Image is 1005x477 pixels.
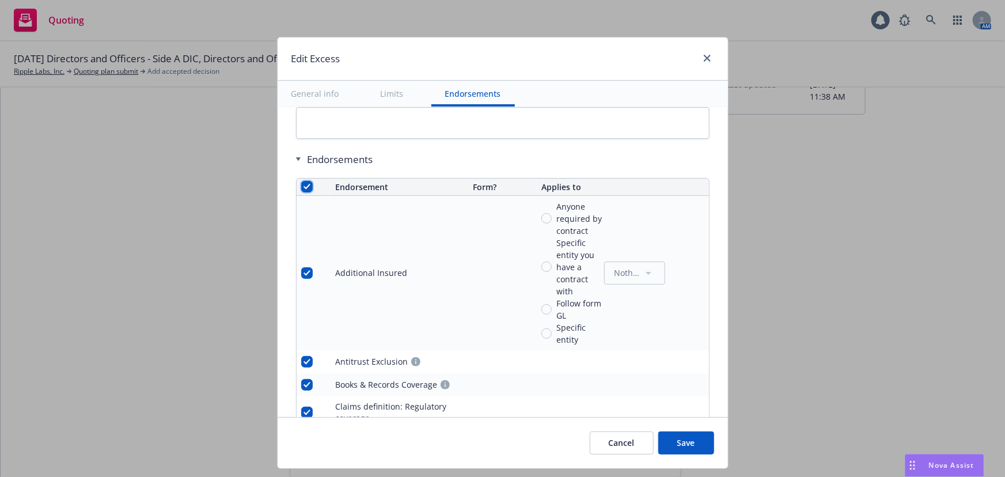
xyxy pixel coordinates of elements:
button: Limits [367,81,418,107]
a: circleInformation [438,378,452,392]
th: Applies to [537,179,708,196]
button: General info [278,81,353,107]
span: Nova Assist [929,460,974,470]
h1: Edit Excess [291,51,340,66]
button: Endorsements [431,81,515,107]
button: Nothing selected [604,262,665,285]
input: Specific entity you have a contract with [541,262,552,272]
input: Follow form GL [541,304,552,315]
input: Anyone required by contract [541,213,552,224]
a: close [700,51,714,65]
th: Form? [468,179,537,196]
div: Claims definition: Regulatory coverage [335,401,464,424]
th: Endorsement [331,179,468,196]
button: Nova Assist [905,454,984,477]
span: Specific entity [556,321,602,346]
span: Follow form GL [556,297,602,321]
div: Antitrust Exclusion [335,356,408,368]
div: Endorsements [296,153,710,166]
a: circleInformation [409,355,423,369]
span: Nothing selected [614,267,641,279]
div: Additional Insured [335,267,407,279]
button: Save [658,431,714,455]
input: Specific entity [541,328,552,339]
div: Books & Records Coverage [335,379,437,391]
span: Specific entity you have a contract with [556,237,602,297]
div: Drag to move [905,455,920,476]
button: Cancel [590,431,654,455]
span: Anyone required by contract [556,200,602,237]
